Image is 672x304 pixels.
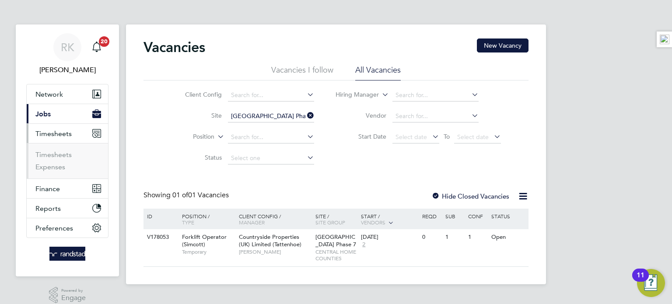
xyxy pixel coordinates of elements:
label: Vendor [336,112,386,119]
div: Open [489,229,527,245]
div: 0 [420,229,443,245]
span: Reports [35,204,61,213]
input: Search for... [392,110,479,122]
span: 01 Vacancies [172,191,229,199]
span: CENTRAL HOME COUNTIES [315,248,357,262]
input: Search for... [228,110,314,122]
input: Select one [228,152,314,164]
div: 1 [443,229,466,245]
div: Sub [443,209,466,224]
span: Russell Kerley [26,65,108,75]
div: Client Config / [237,209,313,230]
div: 11 [637,275,644,287]
label: Status [171,154,222,161]
span: Forklift Operator (Simcott) [182,233,227,248]
a: 20 [88,33,105,61]
span: Jobs [35,110,51,118]
button: Finance [27,179,108,198]
input: Search for... [228,89,314,101]
span: Countryside Properties (UK) Limited (Tattenhoe) [239,233,301,248]
span: Vendors [361,219,385,226]
input: Search for... [392,89,479,101]
label: Hiring Manager [329,91,379,99]
div: Timesheets [27,143,108,178]
div: Conf [466,209,489,224]
a: RK[PERSON_NAME] [26,33,108,75]
span: 20 [99,36,109,47]
div: V178053 [145,229,175,245]
span: RK [61,42,74,53]
label: Client Config [171,91,222,98]
span: Type [182,219,194,226]
span: Manager [239,219,265,226]
div: [DATE] [361,234,418,241]
h2: Vacancies [143,38,205,56]
button: Timesheets [27,124,108,143]
span: Engage [61,294,86,302]
a: Powered byEngage [49,287,86,304]
div: Status [489,209,527,224]
button: Open Resource Center, 11 new notifications [637,269,665,297]
span: Network [35,90,63,98]
button: Network [27,84,108,104]
span: Select date [457,133,489,141]
span: 2 [361,241,367,248]
button: Reports [27,199,108,218]
span: Preferences [35,224,73,232]
span: Site Group [315,219,345,226]
div: 1 [466,229,489,245]
span: Select date [395,133,427,141]
label: Start Date [336,133,386,140]
span: Timesheets [35,129,72,138]
nav: Main navigation [16,24,119,276]
img: randstad-logo-retina.png [49,247,86,261]
li: All Vacancies [355,65,401,80]
li: Vacancies I follow [271,65,333,80]
span: Temporary [182,248,234,255]
div: ID [145,209,175,224]
span: To [441,131,452,142]
div: Reqd [420,209,443,224]
label: Hide Closed Vacancies [431,192,509,200]
span: Finance [35,185,60,193]
span: [PERSON_NAME] [239,248,311,255]
button: Preferences [27,218,108,238]
div: Showing [143,191,231,200]
span: [GEOGRAPHIC_DATA] Phase 7 [315,233,356,248]
button: New Vacancy [477,38,528,52]
span: 01 of [172,191,188,199]
input: Search for... [228,131,314,143]
a: Go to home page [26,247,108,261]
label: Position [164,133,214,141]
div: Start / [359,209,420,231]
label: Site [171,112,222,119]
span: Powered by [61,287,86,294]
a: Timesheets [35,150,72,159]
a: Expenses [35,163,65,171]
button: Jobs [27,104,108,123]
div: Site / [313,209,359,230]
div: Position / [175,209,237,230]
